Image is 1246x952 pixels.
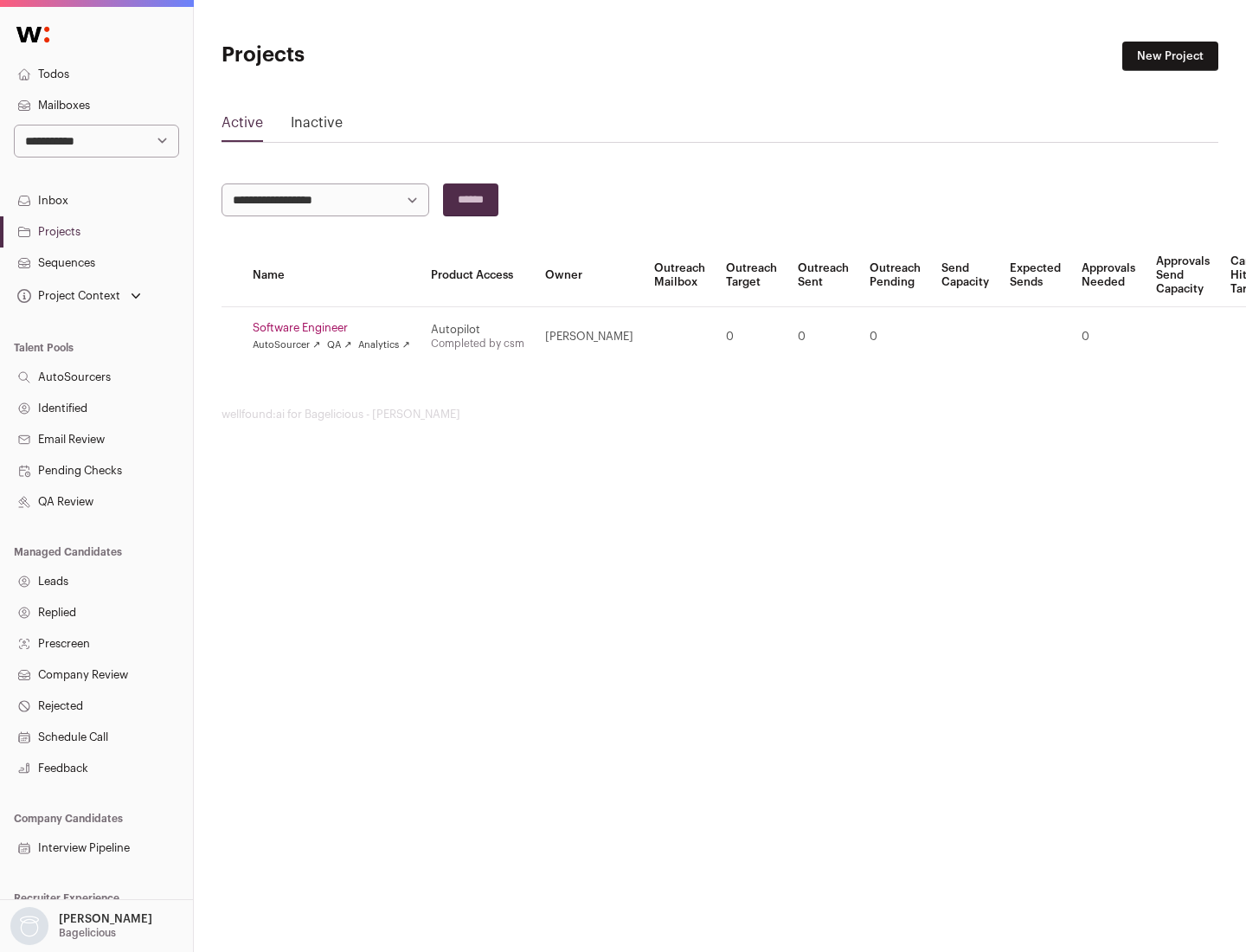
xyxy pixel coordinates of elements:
[358,338,409,352] a: Analytics ↗
[535,244,644,307] th: Owner
[222,408,1218,421] footer: wellfound:ai for Bagelicious - [PERSON_NAME]
[59,926,116,940] p: Bagelicious
[431,338,524,349] a: Completed by csm
[1071,244,1146,307] th: Approvals Needed
[787,244,859,307] th: Outreach Sent
[535,307,644,367] td: [PERSON_NAME]
[931,244,999,307] th: Send Capacity
[242,244,421,307] th: Name
[253,321,410,335] a: Software Engineer
[859,244,931,307] th: Outreach Pending
[999,244,1071,307] th: Expected Sends
[222,113,263,140] a: Active
[1122,42,1218,71] a: New Project
[644,244,716,307] th: Outreach Mailbox
[7,17,59,52] img: Wellfound
[222,42,554,69] h1: Projects
[1071,307,1146,367] td: 0
[421,244,535,307] th: Product Access
[327,338,351,352] a: QA ↗
[716,307,787,367] td: 0
[14,289,120,303] div: Project Context
[431,323,524,337] div: Autopilot
[859,307,931,367] td: 0
[787,307,859,367] td: 0
[716,244,787,307] th: Outreach Target
[10,907,48,945] img: nopic.png
[253,338,320,352] a: AutoSourcer ↗
[1146,244,1220,307] th: Approvals Send Capacity
[14,284,145,308] button: Open dropdown
[291,113,343,140] a: Inactive
[7,907,156,945] button: Open dropdown
[59,912,152,926] p: [PERSON_NAME]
